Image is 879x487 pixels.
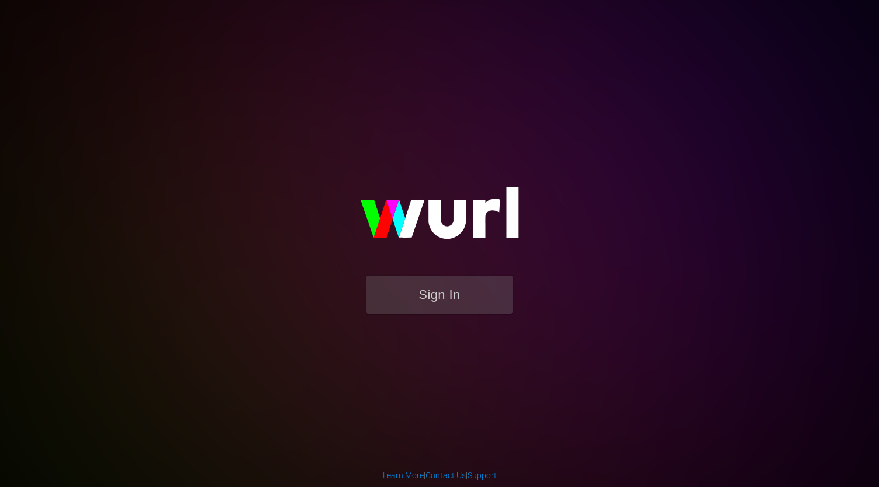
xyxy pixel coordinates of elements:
[468,471,497,480] a: Support
[383,471,424,480] a: Learn More
[383,469,497,481] div: | |
[366,276,513,314] button: Sign In
[425,471,466,480] a: Contact Us
[323,162,556,275] img: wurl-logo-on-black-223613ac3d8ba8fe6dc639794a292ebdb59501304c7dfd60c99c58986ef67473.svg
